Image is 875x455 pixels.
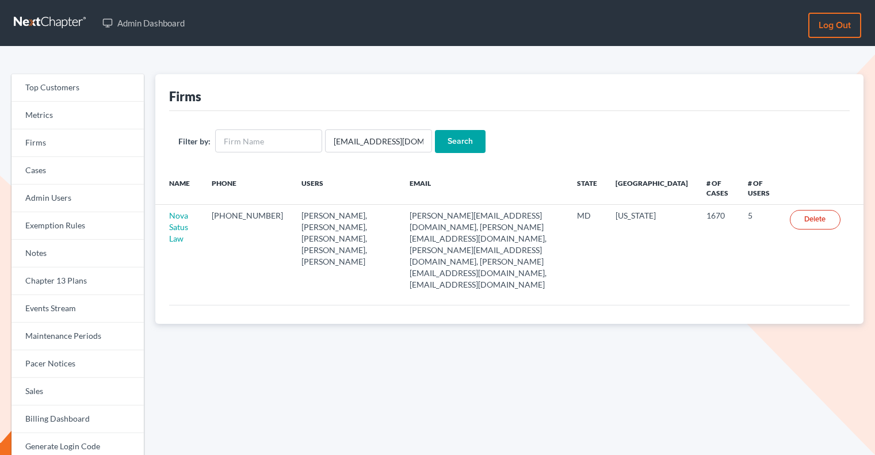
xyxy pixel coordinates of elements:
[697,171,739,205] th: # of Cases
[12,129,144,157] a: Firms
[739,205,781,296] td: 5
[790,210,840,230] a: Delete
[215,129,322,152] input: Firm Name
[12,157,144,185] a: Cases
[12,295,144,323] a: Events Stream
[178,135,211,147] label: Filter by:
[12,323,144,350] a: Maintenance Periods
[568,171,606,205] th: State
[202,171,292,205] th: Phone
[400,205,568,296] td: [PERSON_NAME][EMAIL_ADDRESS][DOMAIN_NAME], [PERSON_NAME][EMAIL_ADDRESS][DOMAIN_NAME], [PERSON_NAM...
[606,171,697,205] th: [GEOGRAPHIC_DATA]
[169,88,201,105] div: Firms
[12,74,144,102] a: Top Customers
[202,205,292,296] td: [PHONE_NUMBER]
[808,13,861,38] a: Log out
[12,406,144,433] a: Billing Dashboard
[292,205,401,296] td: [PERSON_NAME], [PERSON_NAME], [PERSON_NAME], [PERSON_NAME], [PERSON_NAME]
[568,205,606,296] td: MD
[12,350,144,378] a: Pacer Notices
[12,185,144,212] a: Admin Users
[12,267,144,295] a: Chapter 13 Plans
[155,171,202,205] th: Name
[12,378,144,406] a: Sales
[12,240,144,267] a: Notes
[97,13,190,33] a: Admin Dashboard
[739,171,781,205] th: # of Users
[400,171,568,205] th: Email
[292,171,401,205] th: Users
[697,205,739,296] td: 1670
[12,212,144,240] a: Exemption Rules
[325,129,432,152] input: Users
[435,130,486,153] input: Search
[606,205,697,296] td: [US_STATE]
[12,102,144,129] a: Metrics
[169,211,188,243] a: Nova Satus Law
